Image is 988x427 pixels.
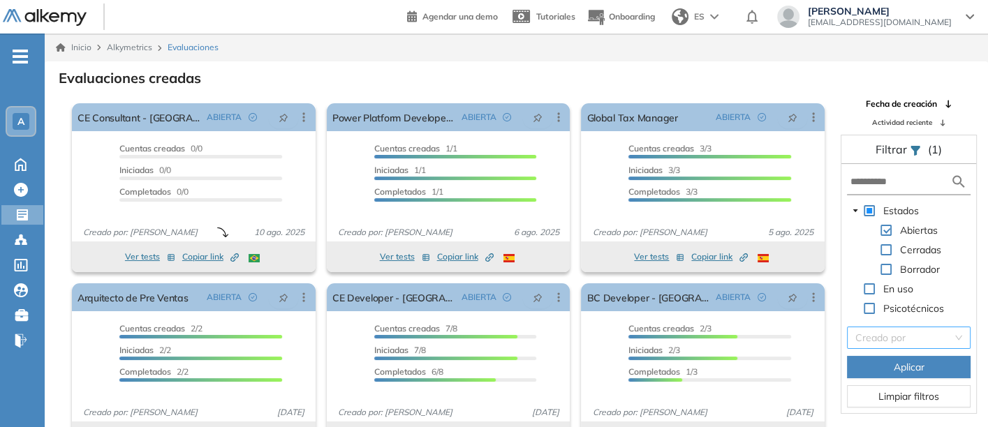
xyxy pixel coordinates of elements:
[13,55,28,58] i: -
[628,323,694,334] span: Cuentas creadas
[628,186,680,197] span: Completados
[522,286,553,308] button: pushpin
[407,7,498,24] a: Agendar una demo
[182,248,239,265] button: Copiar link
[78,283,189,311] a: Arquitecto de Pre Ventas
[119,345,171,355] span: 2/2
[777,106,808,128] button: pushpin
[119,366,171,377] span: Completados
[876,142,910,156] span: Filtrar
[119,186,189,197] span: 0/0
[374,323,440,334] span: Cuentas creadas
[78,226,203,239] span: Creado por: [PERSON_NAME]
[533,112,543,123] span: pushpin
[883,302,944,315] span: Psicotécnicos
[866,98,937,110] span: Fecha de creación
[758,293,766,301] span: check-circle
[374,345,426,355] span: 7/8
[587,406,712,419] span: Creado por: [PERSON_NAME]
[249,113,257,121] span: check-circle
[332,226,458,239] span: Creado por: [PERSON_NAME]
[168,41,219,54] span: Evaluaciones
[332,406,458,419] span: Creado por: [PERSON_NAME]
[207,111,242,123] span: ABIERTA
[847,385,971,407] button: Limpiar filtros
[17,116,24,127] span: A
[374,366,443,377] span: 6/8
[503,254,515,262] img: ESP
[249,226,310,239] span: 10 ago. 2025
[125,248,175,265] button: Ver tests
[900,224,938,237] span: Abiertas
[374,345,408,355] span: Iniciadas
[107,42,152,52] span: Alkymetrics
[533,292,543,303] span: pushpin
[374,143,440,153] span: Cuentas creadas
[880,280,916,297] span: En uso
[503,293,511,301] span: check-circle
[880,300,947,317] span: Psicotécnicos
[781,406,819,419] span: [DATE]
[900,263,940,276] span: Borrador
[374,165,426,175] span: 1/1
[628,323,711,334] span: 2/3
[808,6,952,17] span: [PERSON_NAME]
[78,406,203,419] span: Creado por: [PERSON_NAME]
[716,111,751,123] span: ABIERTA
[716,291,751,304] span: ABIERTA
[628,366,680,377] span: Completados
[634,248,684,265] button: Ver tests
[883,204,919,217] span: Estados
[894,359,924,375] span: Aplicar
[788,112,797,123] span: pushpin
[119,165,171,175] span: 0/0
[897,241,944,258] span: Cerradas
[119,366,189,377] span: 2/2
[59,70,201,87] h3: Evaluaciones creadas
[272,406,310,419] span: [DATE]
[847,356,971,378] button: Aplicar
[808,17,952,28] span: [EMAIL_ADDRESS][DOMAIN_NAME]
[788,292,797,303] span: pushpin
[374,143,457,153] span: 1/1
[422,11,498,22] span: Agendar una demo
[628,345,680,355] span: 2/3
[672,8,688,25] img: world
[900,244,941,256] span: Cerradas
[872,117,932,128] span: Actividad reciente
[878,389,939,404] span: Limpiar filtros
[587,103,677,131] a: Global Tax Manager
[897,222,941,239] span: Abiertas
[522,106,553,128] button: pushpin
[380,248,430,265] button: Ver tests
[628,186,698,197] span: 3/3
[119,143,202,153] span: 0/0
[332,103,456,131] a: Power Platform Developer CRM
[374,186,443,197] span: 1/1
[503,113,511,121] span: check-circle
[628,165,680,175] span: 3/3
[461,111,496,123] span: ABIERTA
[374,165,408,175] span: Iniciadas
[119,323,202,334] span: 2/2
[628,165,663,175] span: Iniciadas
[268,286,299,308] button: pushpin
[628,143,711,153] span: 3/3
[249,293,257,301] span: check-circle
[880,202,922,219] span: Estados
[56,41,91,54] a: Inicio
[526,406,564,419] span: [DATE]
[119,186,171,197] span: Completados
[279,112,288,123] span: pushpin
[758,254,769,262] img: ESP
[852,207,859,214] span: caret-down
[508,226,564,239] span: 6 ago. 2025
[928,141,942,158] span: (1)
[628,345,663,355] span: Iniciadas
[119,143,185,153] span: Cuentas creadas
[628,366,698,377] span: 1/3
[78,103,201,131] a: CE Consultant - [GEOGRAPHIC_DATA]
[587,2,655,32] button: Onboarding
[536,11,575,22] span: Tutoriales
[691,250,748,263] span: Copiar link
